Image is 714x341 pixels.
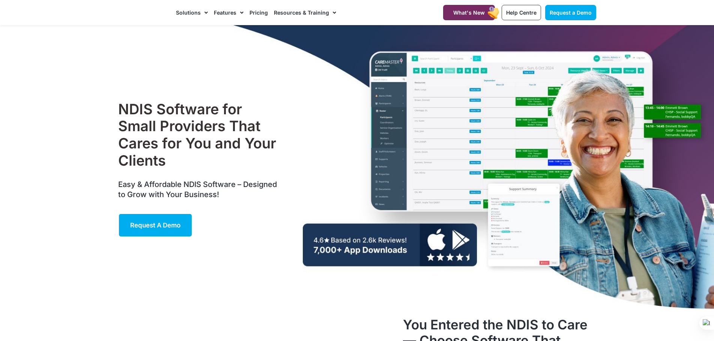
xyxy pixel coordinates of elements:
h1: NDIS Software for Small Providers That Cares for You and Your Clients [118,101,281,169]
a: Request a Demo [118,213,192,237]
a: Request a Demo [545,5,596,20]
a: What's New [443,5,495,20]
img: CareMaster Logo [118,7,169,18]
a: Help Centre [502,5,541,20]
span: Request a Demo [550,9,592,16]
span: Help Centre [506,9,537,16]
span: Easy & Affordable NDIS Software – Designed to Grow with Your Business! [118,180,277,199]
span: What's New [453,9,485,16]
span: Request a Demo [130,221,180,229]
